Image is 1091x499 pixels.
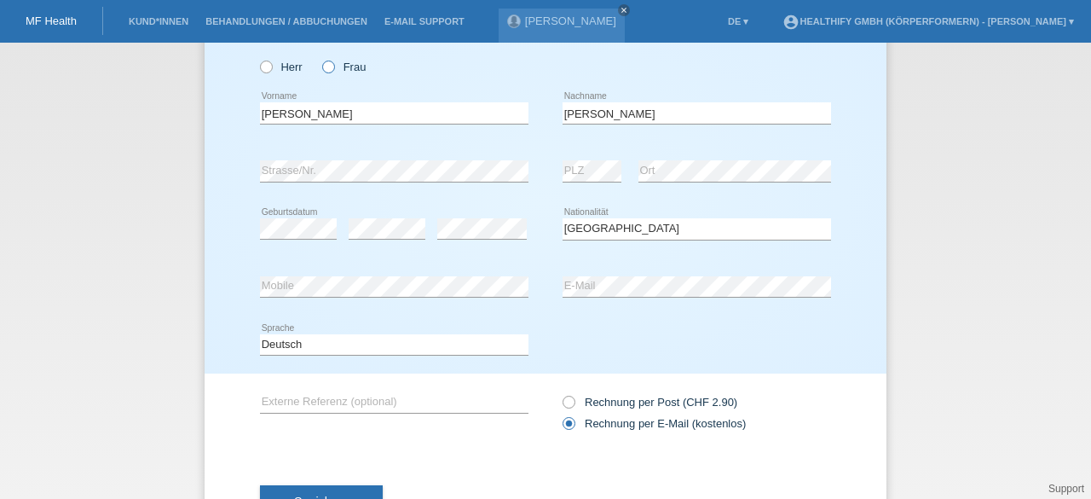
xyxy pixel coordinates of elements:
[260,61,303,73] label: Herr
[322,61,366,73] label: Frau
[322,61,333,72] input: Frau
[563,417,574,438] input: Rechnung per E-Mail (kostenlos)
[782,14,799,31] i: account_circle
[1048,483,1084,495] a: Support
[719,16,757,26] a: DE ▾
[120,16,197,26] a: Kund*innen
[563,417,746,430] label: Rechnung per E-Mail (kostenlos)
[563,396,574,417] input: Rechnung per Post (CHF 2.90)
[618,4,630,16] a: close
[525,15,616,27] a: [PERSON_NAME]
[26,15,77,27] a: MF Health
[260,61,271,72] input: Herr
[197,16,376,26] a: Behandlungen / Abbuchungen
[563,396,737,409] label: Rechnung per Post (CHF 2.90)
[774,16,1082,26] a: account_circleHealthify GmbH (Körperformern) - [PERSON_NAME] ▾
[620,6,628,15] i: close
[376,16,473,26] a: E-Mail Support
